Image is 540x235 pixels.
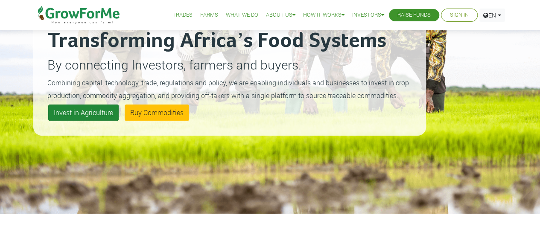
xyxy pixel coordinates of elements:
a: Trades [172,11,193,20]
a: Farms [200,11,218,20]
a: EN [479,9,505,22]
a: Sign In [450,11,469,20]
a: About Us [266,11,295,20]
a: What We Do [226,11,258,20]
a: Raise Funds [397,11,431,20]
a: How it Works [303,11,344,20]
small: Combining capital, technology, trade, regulations and policy, we are enabling individuals and bus... [47,78,409,100]
a: Investors [352,11,384,20]
p: By connecting Investors, farmers and buyers. [47,55,412,74]
a: Buy Commodities [125,104,189,121]
h2: Transforming Africa’s Food Systems [47,28,412,54]
a: Invest in Agriculture [48,104,119,121]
